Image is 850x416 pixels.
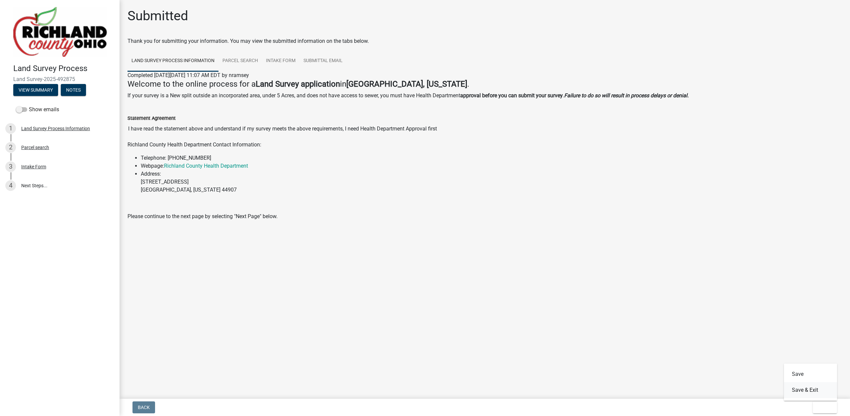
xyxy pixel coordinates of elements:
button: View Summary [13,84,58,96]
span: Back [138,405,150,410]
a: Land Survey Process Information [127,50,218,72]
button: Notes [61,84,86,96]
a: Submittal Email [299,50,347,72]
li: Address: [STREET_ADDRESS] [GEOGRAPHIC_DATA], [US_STATE] 44907 [141,170,842,194]
div: 2 [5,142,16,153]
wm-modal-confirm: Notes [61,88,86,93]
strong: approval before you can submit your survey [460,92,563,99]
a: Intake Form [262,50,299,72]
span: Land Survey-2025-492875 [13,76,106,82]
span: Exit [818,405,828,410]
div: 3 [5,161,16,172]
button: Exit [813,401,837,413]
div: Land Survey Process Information [21,126,90,131]
p: Richland County Health Department Contact Information: [127,141,842,149]
div: 4 [5,180,16,191]
label: Show emails [16,106,59,114]
div: Parcel search [21,145,49,150]
p: If your survey is a New split outside an incorporated area, under 5 Acres, and does not have acce... [127,92,842,100]
h4: Land Survey Process [13,64,114,73]
div: Exit [784,364,837,401]
div: Thank you for submitting your information. You may view the submitted information on the tabs below. [127,37,842,45]
li: Webpage: [141,162,842,170]
label: Statement Agreement [127,116,176,121]
button: Save & Exit [784,382,837,398]
p: Please continue to the next page by selecting "Next Page" below. [127,212,842,220]
button: Back [132,401,155,413]
img: Richland County, Ohio [13,7,107,57]
div: 1 [5,123,16,134]
a: Parcel search [218,50,262,72]
li: Telephone: [PHONE_NUMBER] [141,154,842,162]
h1: Submitted [127,8,188,24]
div: Intake Form [21,164,46,169]
strong: [GEOGRAPHIC_DATA], [US_STATE] [346,79,467,89]
strong: Land Survey application [256,79,340,89]
button: Save [784,366,837,382]
strong: Failure to do so will result in process delays or denial. [564,92,689,99]
h4: Welcome to the online process for a in . [127,79,842,89]
wm-modal-confirm: Summary [13,88,58,93]
span: Completed [DATE][DATE] 11:07 AM EDT by nramsey [127,72,249,78]
a: Richland County Health Department [164,163,248,169]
